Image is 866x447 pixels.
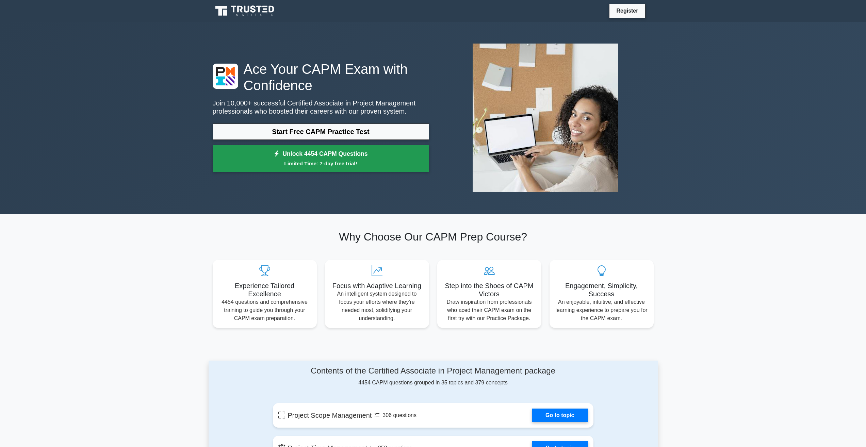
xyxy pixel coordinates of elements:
div: 4454 CAPM questions grouped in 35 topics and 379 concepts [273,366,593,387]
p: An intelligent system designed to focus your efforts where they're needed most, solidifying your ... [330,290,424,322]
a: Go to topic [532,409,588,422]
a: Unlock 4454 CAPM QuestionsLimited Time: 7-day free trial! [213,145,429,172]
small: Limited Time: 7-day free trial! [221,160,421,167]
h5: Experience Tailored Excellence [218,282,311,298]
h5: Focus with Adaptive Learning [330,282,424,290]
p: Join 10,000+ successful Certified Associate in Project Management professionals who boosted their... [213,99,429,115]
a: Start Free CAPM Practice Test [213,123,429,140]
h1: Ace Your CAPM Exam with Confidence [213,61,429,94]
h5: Engagement, Simplicity, Success [555,282,648,298]
h2: Why Choose Our CAPM Prep Course? [213,230,654,243]
p: An enjoyable, intuitive, and effective learning experience to prepare you for the CAPM exam. [555,298,648,322]
h4: Contents of the Certified Associate in Project Management package [273,366,593,376]
h5: Step into the Shoes of CAPM Victors [443,282,536,298]
p: 4454 questions and comprehensive training to guide you through your CAPM exam preparation. [218,298,311,322]
a: Register [612,6,642,15]
p: Draw inspiration from professionals who aced their CAPM exam on the first try with our Practice P... [443,298,536,322]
